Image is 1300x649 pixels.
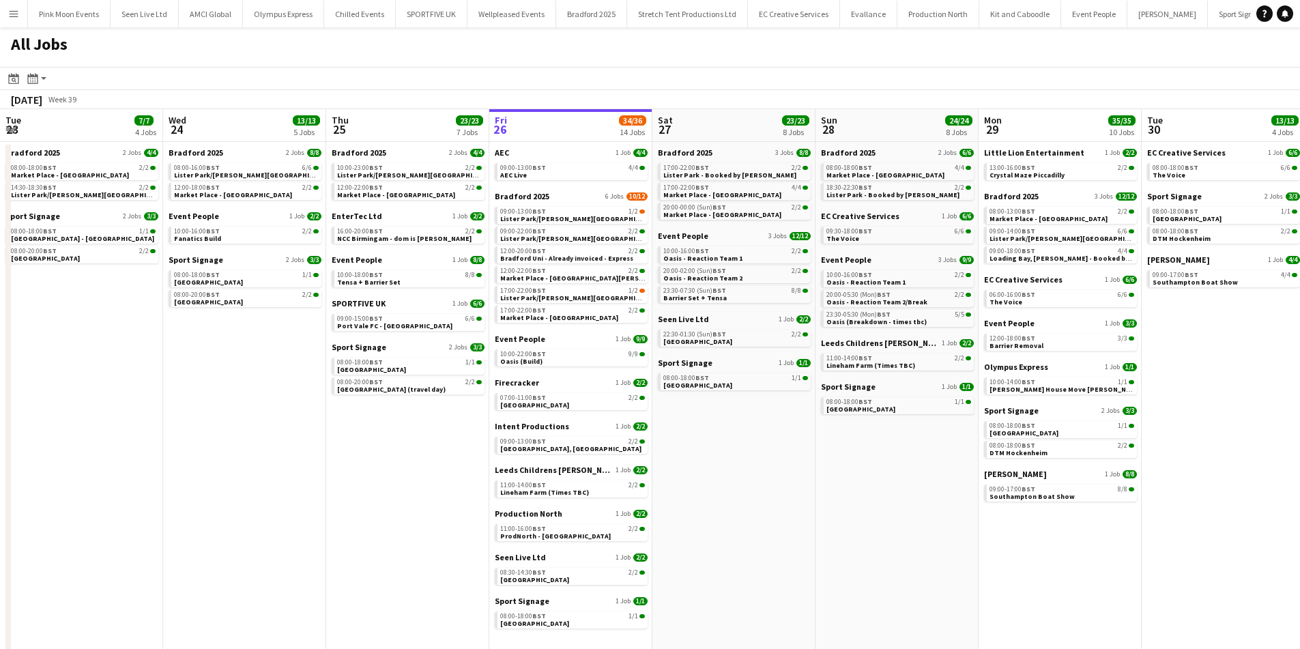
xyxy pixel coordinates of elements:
span: 2/2 [465,184,475,191]
button: Pink Moon Events [28,1,111,27]
span: 10:00-18:00 [337,272,383,278]
div: Bradford 20256 Jobs10/1209:00-13:00BST1/2Lister Park/[PERSON_NAME][GEOGRAPHIC_DATA][PERSON_NAME] ... [495,191,648,334]
button: EC Creative Services [748,1,840,27]
span: 08:00-18:00 [1153,228,1198,235]
span: 2 Jobs [286,256,304,264]
span: EC Creative Services [984,274,1063,285]
span: 1/1 [302,272,312,278]
a: 12:00-18:00BST2/2Market Place - [GEOGRAPHIC_DATA] [174,183,319,199]
a: Bradford 20252 Jobs4/4 [332,147,485,158]
button: Production North [897,1,979,27]
a: 09:00-13:00BST4/4AEC Live [500,163,645,179]
span: 2 Jobs [123,212,141,220]
span: Bradford 2025 [332,147,386,158]
span: Southampton Boat Show [1153,278,1238,287]
div: Little Lion Entertainment1 Job2/213:00-16:00BST2/2Crystal Maze Piccadilly [984,147,1137,191]
button: Sport Signage [1208,1,1277,27]
a: EC Creative Services1 Job6/6 [821,211,974,221]
span: 2/2 [302,184,312,191]
a: Little Lion Entertainment1 Job2/2 [984,147,1137,158]
span: Oasis - Reaction Team 1 [826,278,906,287]
button: Stretch Tent Productions Ltd [627,1,748,27]
a: Bradford 20253 Jobs8/8 [658,147,811,158]
button: Seen Live Ltd [111,1,179,27]
span: Tensa + Barrier Set [337,278,401,287]
span: 1/1 [1281,208,1290,215]
a: 08:00-16:00BST6/6Lister Park/[PERSON_NAME][GEOGRAPHIC_DATA][PERSON_NAME] [174,163,319,179]
a: Bradford 20252 Jobs8/8 [169,147,321,158]
a: 10:00-23:00BST2/2Lister Park/[PERSON_NAME][GEOGRAPHIC_DATA][PERSON_NAME] [337,163,482,179]
a: 08:00-18:00BST4/4Market Place - [GEOGRAPHIC_DATA] [826,163,971,179]
span: BST [858,227,872,235]
span: 2/2 [1118,164,1127,171]
span: BST [712,203,726,212]
span: Bradford 2025 [495,191,549,201]
span: BST [43,163,57,172]
span: 3/3 [144,212,158,220]
span: BST [369,183,383,192]
div: Sport Signage2 Jobs3/308:00-18:00BST1/1[GEOGRAPHIC_DATA] - [GEOGRAPHIC_DATA]08:00-20:00BST2/2[GEO... [5,211,158,266]
span: Lister Park/Cartwright Hall - Benn is CC [990,234,1291,243]
span: Lister Park/Cartwright Hall [337,171,553,179]
span: Oasis - Reaction Team 1 [663,254,742,263]
a: 10:00-16:00BST2/2Oasis - Reaction Team 1 [663,246,808,262]
div: [PERSON_NAME]1 Job4/409:00-17:00BST4/4Southampton Boat Show [1147,255,1300,290]
span: 2/2 [955,272,964,278]
button: [PERSON_NAME] [1127,1,1208,27]
span: 1 Job [1105,276,1120,284]
span: 1/2 [629,287,638,294]
span: 6/6 [1123,276,1137,284]
a: Event People3 Jobs9/9 [821,255,974,265]
span: 2/2 [955,184,964,191]
span: 2/2 [470,212,485,220]
button: SPORTFIVE UK [396,1,467,27]
span: BST [532,246,546,255]
span: 2/2 [1118,208,1127,215]
span: 2/2 [1281,228,1290,235]
span: 9/9 [959,256,974,264]
span: 12:00-22:00 [337,184,383,191]
a: 09:00-22:00BST2/2Lister Park/[PERSON_NAME][GEOGRAPHIC_DATA][PERSON_NAME] [500,227,645,242]
a: Event People1 Job8/8 [332,255,485,265]
span: 4/4 [633,149,648,157]
a: 12:00-22:00BST2/2Market Place - [GEOGRAPHIC_DATA] [337,183,482,199]
span: 18:30-22:30 [826,184,872,191]
span: 4/4 [792,184,801,191]
span: Market Place - Shipley [663,190,781,199]
span: 2 Jobs [123,149,141,157]
span: 2/2 [629,248,638,255]
span: 2/2 [792,164,801,171]
span: 8/8 [307,149,321,157]
span: AEC [495,147,509,158]
a: 10:00-16:00BST2/2Fanatics Build [174,227,319,242]
span: Sport Signage [169,255,223,265]
a: 08:00-20:00BST2/2[GEOGRAPHIC_DATA] [174,290,319,306]
span: 08:00-18:00 [11,164,57,171]
span: Market Place - Shipley [11,171,129,179]
span: 16:00-20:00 [337,228,383,235]
span: 2/2 [629,268,638,274]
span: 12/12 [1116,192,1137,201]
span: Lister Park/Cartwright Hall - GC Ryan Cousin [500,214,777,223]
button: Evallance [840,1,897,27]
button: Wellpleased Events [467,1,556,27]
span: Bradford 2025 [821,147,876,158]
span: 20:00-02:00 (Sun) [663,268,726,274]
a: 08:00-18:00BST1/1[GEOGRAPHIC_DATA] - [GEOGRAPHIC_DATA] [11,227,156,242]
a: 18:30-22:30BST2/2Lister Park - Booked by [PERSON_NAME] [826,183,971,199]
a: [PERSON_NAME]1 Job4/4 [1147,255,1300,265]
span: BST [532,227,546,235]
span: Event People [821,255,871,265]
span: 8/8 [796,149,811,157]
span: Sport Signage [1147,191,1202,201]
span: 17:00-22:00 [663,164,709,171]
span: 09:00-18:00 [990,248,1035,255]
span: 13:00-16:00 [990,164,1035,171]
span: 2/2 [792,268,801,274]
span: AEC Live [500,171,527,179]
a: 12:00-22:00BST2/2Market Place - [GEOGRAPHIC_DATA][PERSON_NAME] 5 hour CC [500,266,645,282]
span: 2/2 [307,212,321,220]
a: AEC1 Job4/4 [495,147,648,158]
a: 16:00-20:00BST2/2NCC Birmingam - dom is [PERSON_NAME] [337,227,482,242]
a: Bradford 20256 Jobs10/12 [495,191,648,201]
